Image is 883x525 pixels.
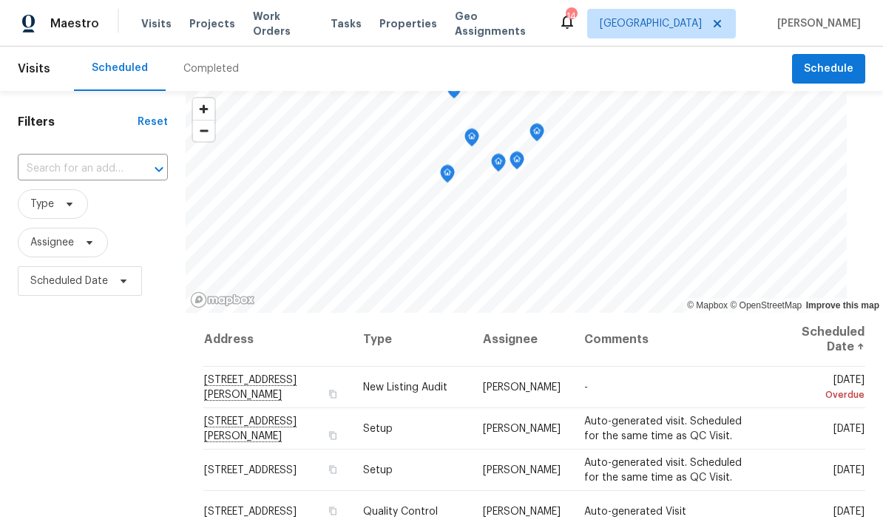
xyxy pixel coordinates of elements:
span: Maestro [50,16,99,31]
span: Auto-generated Visit [584,507,686,517]
span: [STREET_ADDRESS] [204,507,297,517]
div: Overdue [782,387,865,402]
div: Map marker [491,154,506,177]
th: Type [351,313,470,367]
span: [PERSON_NAME] [771,16,861,31]
span: Auto-generated visit. Scheduled for the same time as QC Visit. [584,458,742,483]
th: Scheduled Date ↑ [771,313,865,367]
button: Copy Address [326,463,339,476]
button: Zoom out [193,120,214,141]
button: Copy Address [326,387,339,401]
span: [GEOGRAPHIC_DATA] [600,16,702,31]
span: Scheduled Date [30,274,108,288]
span: [PERSON_NAME] [483,424,561,434]
div: 14 [566,9,576,24]
div: Reset [138,115,168,129]
span: [DATE] [833,465,865,475]
input: Search for an address... [18,157,126,180]
div: Map marker [530,123,544,146]
span: Setup [363,465,393,475]
th: Address [203,313,351,367]
span: [PERSON_NAME] [483,507,561,517]
span: Assignee [30,235,74,250]
div: Map marker [510,152,524,175]
span: Geo Assignments [455,9,541,38]
h1: Filters [18,115,138,129]
span: Visits [18,52,50,85]
span: Tasks [331,18,362,29]
canvas: Map [186,91,847,313]
div: Map marker [464,129,479,152]
span: Visits [141,16,172,31]
th: Assignee [471,313,572,367]
div: Map marker [447,81,461,104]
span: Projects [189,16,235,31]
span: [DATE] [782,375,865,402]
span: Type [30,197,54,211]
span: - [584,382,588,393]
button: Open [149,159,169,180]
button: Zoom in [193,98,214,120]
a: Improve this map [806,300,879,311]
div: Map marker [440,165,455,188]
span: Properties [379,16,437,31]
span: [PERSON_NAME] [483,465,561,475]
a: Mapbox [687,300,728,311]
span: [DATE] [833,424,865,434]
span: [STREET_ADDRESS] [204,465,297,475]
span: Schedule [804,60,853,78]
div: Scheduled [92,61,148,75]
span: Quality Control [363,507,438,517]
span: [PERSON_NAME] [483,382,561,393]
button: Copy Address [326,504,339,518]
span: [DATE] [833,507,865,517]
th: Comments [572,313,771,367]
span: Auto-generated visit. Scheduled for the same time as QC Visit. [584,416,742,441]
a: OpenStreetMap [730,300,802,311]
span: Setup [363,424,393,434]
a: Mapbox homepage [190,291,255,308]
button: Schedule [792,54,865,84]
div: Completed [183,61,239,76]
button: Copy Address [326,429,339,442]
span: New Listing Audit [363,382,447,393]
span: Work Orders [253,9,313,38]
